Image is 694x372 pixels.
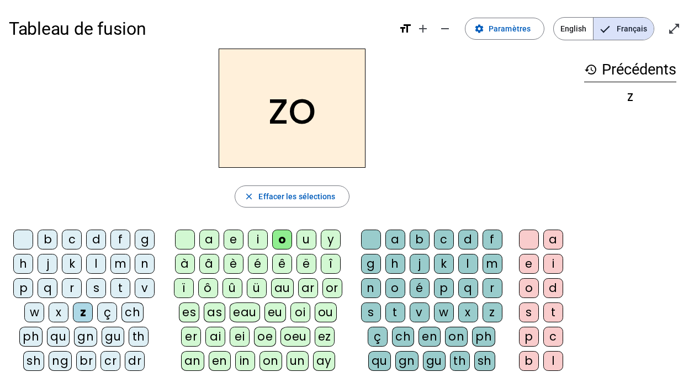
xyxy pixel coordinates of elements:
div: o [385,278,405,298]
div: ô [198,278,218,298]
div: ü [247,278,267,298]
div: û [222,278,242,298]
div: en [418,327,441,347]
div: j [410,254,430,274]
div: m [483,254,502,274]
div: g [135,230,155,249]
span: Paramètres [489,22,531,35]
div: p [434,278,454,298]
mat-icon: history [584,63,597,76]
mat-icon: remove [438,22,452,35]
mat-icon: settings [474,24,484,34]
div: gn [395,351,418,371]
div: br [76,351,96,371]
div: ar [298,278,318,298]
div: ë [296,254,316,274]
div: an [181,351,204,371]
div: v [410,302,430,322]
div: s [519,302,539,322]
div: î [321,254,341,274]
div: es [179,302,199,322]
div: as [204,302,225,322]
div: x [458,302,478,322]
div: y [321,230,341,249]
div: or [322,278,342,298]
div: p [519,327,539,347]
div: é [410,278,430,298]
div: th [450,351,470,371]
div: d [86,230,106,249]
div: th [129,327,149,347]
div: ç [368,327,388,347]
span: Français [594,18,654,40]
div: à [175,254,195,274]
div: f [110,230,130,249]
div: d [458,230,478,249]
div: b [38,230,57,249]
div: er [181,327,201,347]
mat-icon: open_in_full [667,22,681,35]
h2: zo [219,49,365,168]
div: eau [230,302,260,322]
div: ou [315,302,337,322]
div: a [543,230,563,249]
div: ez [315,327,335,347]
div: ê [272,254,292,274]
div: in [235,351,255,371]
div: oe [254,327,276,347]
div: n [361,278,381,298]
mat-icon: close [244,192,254,201]
div: b [519,351,539,371]
div: i [248,230,268,249]
div: h [385,254,405,274]
div: ph [19,327,43,347]
div: w [434,302,454,322]
div: e [519,254,539,274]
div: en [209,351,231,371]
div: è [224,254,243,274]
div: au [271,278,294,298]
mat-button-toggle-group: Language selection [553,17,654,40]
div: q [38,278,57,298]
div: ai [205,327,225,347]
div: f [483,230,502,249]
div: t [385,302,405,322]
div: c [434,230,454,249]
button: Diminuer la taille de la police [434,18,456,40]
div: c [543,327,563,347]
div: â [199,254,219,274]
div: l [86,254,106,274]
div: z [483,302,502,322]
div: qu [47,327,70,347]
div: x [49,302,68,322]
div: t [110,278,130,298]
div: e [224,230,243,249]
div: ng [49,351,72,371]
div: dr [125,351,145,371]
div: a [199,230,219,249]
span: English [554,18,593,40]
div: r [483,278,502,298]
button: Augmenter la taille de la police [412,18,434,40]
div: gu [102,327,124,347]
div: j [38,254,57,274]
div: d [543,278,563,298]
span: Effacer les sélections [258,190,335,203]
div: t [543,302,563,322]
div: gn [74,327,97,347]
div: z [584,90,676,103]
div: ch [392,327,414,347]
div: cr [100,351,120,371]
div: u [296,230,316,249]
h1: Tableau de fusion [9,11,390,46]
div: un [287,351,309,371]
div: é [248,254,268,274]
div: r [62,278,82,298]
div: on [259,351,282,371]
div: on [445,327,468,347]
div: sh [23,351,44,371]
button: Effacer les sélections [235,185,349,208]
div: ï [174,278,194,298]
div: s [361,302,381,322]
div: l [543,351,563,371]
